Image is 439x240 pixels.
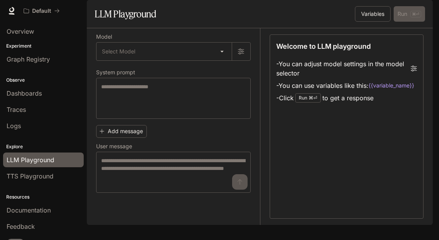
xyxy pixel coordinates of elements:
[95,6,156,22] h1: LLM Playground
[368,82,414,89] code: {{variable_name}}
[102,48,135,55] span: Select Model
[276,41,371,51] p: Welcome to LLM playground
[96,43,232,60] div: Select Model
[276,79,417,92] li: - You can use variables like this:
[309,96,317,100] p: ⌘⏎
[96,125,147,138] button: Add message
[96,34,112,39] p: Model
[96,70,135,75] p: System prompt
[295,93,321,103] div: Run
[32,8,51,14] p: Default
[96,144,132,149] p: User message
[355,6,391,22] button: Variables
[276,92,417,104] li: - Click to get a response
[276,58,417,79] li: - You can adjust model settings in the model selector
[20,3,63,19] button: All workspaces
